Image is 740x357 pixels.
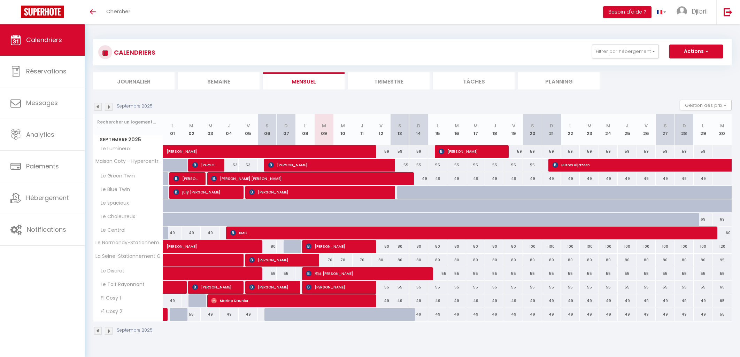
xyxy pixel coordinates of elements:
[94,227,127,234] span: Le Central
[220,114,239,145] th: 04
[455,122,459,129] abbr: M
[220,308,239,321] div: 49
[26,193,69,202] span: Hébergement
[208,122,213,129] abbr: M
[542,172,561,185] div: 49
[712,308,732,321] div: 55
[485,172,504,185] div: 49
[447,114,466,145] th: 16
[428,294,447,307] div: 49
[428,308,447,321] div: 49
[167,141,343,154] span: [PERSON_NAME]
[409,172,428,185] div: 49
[361,122,363,129] abbr: J
[94,281,146,288] span: Le Toit Rayonnant
[618,145,637,158] div: 59
[277,267,295,280] div: 55
[26,130,54,139] span: Analytics
[561,308,580,321] div: 49
[94,308,124,316] span: F1 Cosy 2
[618,114,637,145] th: 25
[712,267,732,280] div: 55
[371,145,390,158] div: 59
[518,72,600,89] li: Planning
[341,122,345,129] abbr: M
[94,186,132,193] span: Le Blue Twin
[656,240,675,253] div: 100
[390,114,409,145] th: 13
[599,145,618,158] div: 59
[523,254,542,267] div: 80
[712,294,732,307] div: 65
[712,227,732,239] div: 60
[712,254,732,267] div: 95
[466,254,485,267] div: 80
[93,72,175,89] li: Journalier
[433,72,515,89] li: Tâches
[656,114,675,145] th: 27
[333,254,352,267] div: 70
[683,122,686,129] abbr: D
[675,114,693,145] th: 28
[694,254,712,267] div: 80
[523,281,542,294] div: 55
[409,114,428,145] th: 14
[485,254,504,267] div: 80
[371,114,390,145] th: 12
[390,281,409,294] div: 55
[626,122,629,129] abbr: J
[523,172,542,185] div: 49
[94,159,164,164] span: Maison Coty - Hypercentre/Plage
[645,122,648,129] abbr: V
[580,172,599,185] div: 49
[542,254,561,267] div: 80
[637,145,656,158] div: 59
[409,145,428,158] div: 59
[504,114,523,145] th: 19
[178,72,260,89] li: Semaine
[637,281,656,294] div: 55
[656,281,675,294] div: 55
[201,227,219,239] div: 49
[656,308,675,321] div: 49
[599,281,618,294] div: 55
[306,267,425,280] span: 双妹 [PERSON_NAME]
[371,281,390,294] div: 55
[97,116,159,128] input: Rechercher un logement...
[542,294,561,307] div: 49
[106,8,130,15] span: Chercher
[553,158,713,172] span: Butros Hijazeen
[542,145,561,158] div: 59
[315,254,333,267] div: 70
[390,159,409,172] div: 55
[712,281,732,294] div: 65
[504,294,523,307] div: 49
[504,240,523,253] div: 80
[580,114,599,145] th: 23
[606,122,610,129] abbr: M
[249,280,293,294] span: [PERSON_NAME]
[409,159,428,172] div: 55
[94,199,131,207] span: Le spacieux
[447,172,466,185] div: 49
[174,172,199,185] span: [PERSON_NAME]
[94,240,164,245] span: Le Normandy-Stationnement Gratuit-Wifi Fibre-3TV
[353,254,371,267] div: 70
[580,294,599,307] div: 49
[26,98,58,107] span: Messages
[447,240,466,253] div: 80
[228,122,231,129] abbr: J
[561,254,580,267] div: 80
[592,45,659,58] button: Filtrer par hébergement
[192,158,217,172] span: [PERSON_NAME]
[428,254,447,267] div: 80
[417,122,421,129] abbr: D
[656,172,675,185] div: 49
[284,122,288,129] abbr: D
[618,308,637,321] div: 49
[542,114,561,145] th: 21
[447,294,466,307] div: 49
[485,281,504,294] div: 55
[174,185,236,199] span: july [PERSON_NAME]
[26,162,59,170] span: Paiements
